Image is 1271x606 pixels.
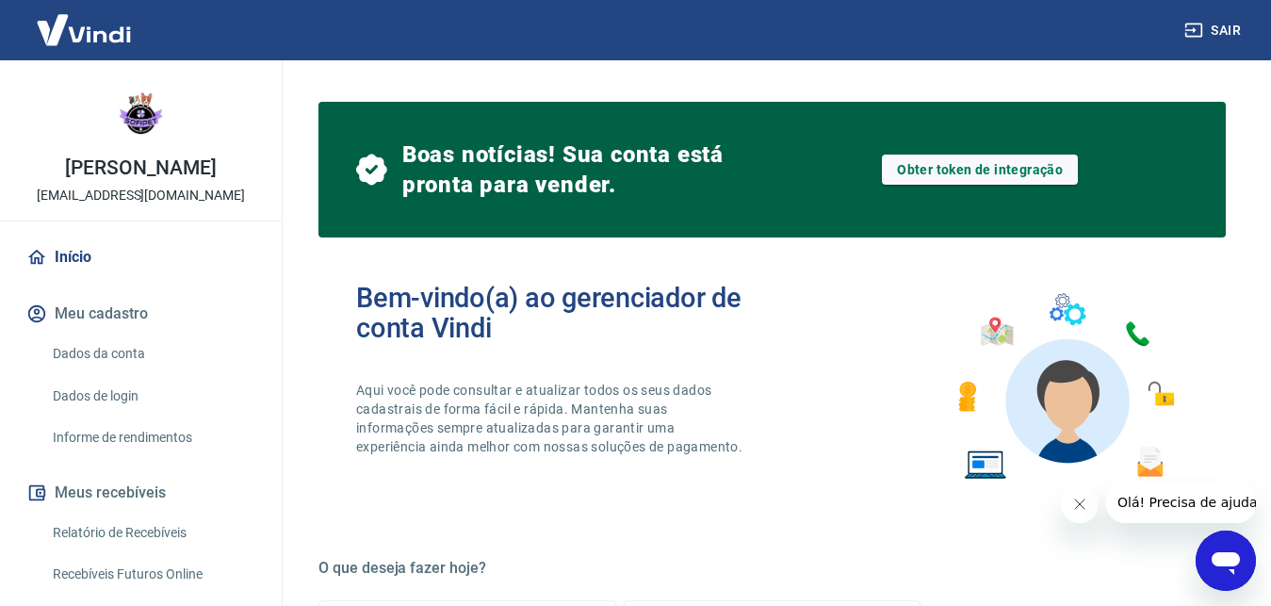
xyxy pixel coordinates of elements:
[941,283,1188,491] img: Imagem de um avatar masculino com diversos icones exemplificando as funcionalidades do gerenciado...
[23,1,145,58] img: Vindi
[45,514,259,552] a: Relatório de Recebíveis
[1196,531,1256,591] iframe: Botão para abrir a janela de mensagens
[356,283,773,343] h2: Bem-vindo(a) ao gerenciador de conta Vindi
[45,335,259,373] a: Dados da conta
[45,377,259,416] a: Dados de login
[23,237,259,278] a: Início
[356,381,746,456] p: Aqui você pode consultar e atualizar todos os seus dados cadastrais de forma fácil e rápida. Mant...
[45,418,259,457] a: Informe de rendimentos
[318,559,1226,578] h5: O que deseja fazer hoje?
[882,155,1078,185] a: Obter token de integração
[23,293,259,335] button: Meu cadastro
[104,75,179,151] img: e3727277-d80f-4bdf-8ca9-f3fa038d2d1c.jpeg
[37,186,245,205] p: [EMAIL_ADDRESS][DOMAIN_NAME]
[23,472,259,514] button: Meus recebíveis
[1106,482,1256,523] iframe: Mensagem da empresa
[1181,13,1248,48] button: Sair
[11,13,158,28] span: Olá! Precisa de ajuda?
[1061,485,1099,523] iframe: Fechar mensagem
[402,139,773,200] span: Boas notícias! Sua conta está pronta para vender.
[45,555,259,594] a: Recebíveis Futuros Online
[65,158,216,178] p: [PERSON_NAME]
